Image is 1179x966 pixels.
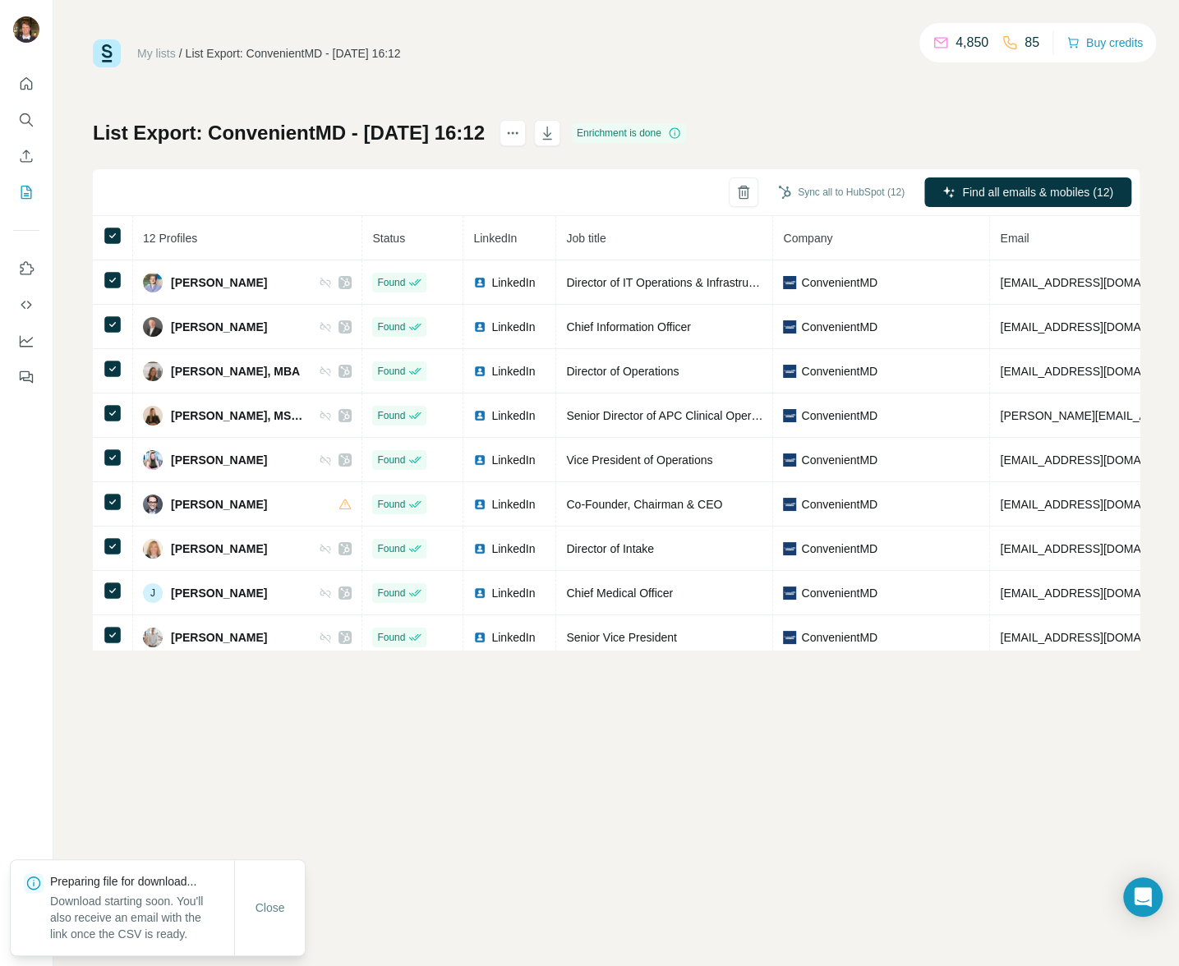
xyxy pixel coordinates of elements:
img: LinkedIn logo [473,542,486,555]
button: Dashboard [13,326,39,356]
img: Avatar [143,450,163,470]
span: Company [783,232,832,245]
span: Found [377,586,405,600]
img: Avatar [13,16,39,43]
img: company-logo [783,453,796,467]
img: LinkedIn logo [473,276,486,289]
span: ConvenientMD [801,496,877,513]
div: J [143,583,163,603]
li: / [179,45,182,62]
span: [PERSON_NAME], MBA [171,363,300,379]
span: 12 Profiles [143,232,197,245]
span: ConvenientMD [801,274,877,291]
span: Found [377,408,405,423]
button: My lists [13,177,39,207]
span: LinkedIn [491,363,535,379]
img: LinkedIn logo [473,320,486,333]
img: Avatar [143,406,163,425]
span: Found [377,364,405,379]
span: LinkedIn [491,496,535,513]
span: [PERSON_NAME], MSN, RN [171,407,302,424]
button: Buy credits [1066,31,1143,54]
img: LinkedIn logo [473,365,486,378]
span: Vice President of Operations [566,453,712,467]
span: [PERSON_NAME] [171,274,267,291]
span: LinkedIn [491,274,535,291]
img: LinkedIn logo [473,409,486,422]
span: Found [377,630,405,645]
img: Avatar [143,317,163,337]
a: My lists [137,47,176,60]
button: Use Surfe on LinkedIn [13,254,39,283]
span: Co-Founder, Chairman & CEO [566,498,722,511]
img: company-logo [783,320,796,333]
span: LinkedIn [491,629,535,646]
img: LinkedIn logo [473,453,486,467]
span: [PERSON_NAME] [171,496,267,513]
span: Found [377,275,405,290]
span: Chief Information Officer [566,320,690,333]
img: Avatar [143,273,163,292]
p: 85 [1025,33,1039,53]
div: Open Intercom Messenger [1123,877,1163,917]
span: ConvenientMD [801,540,877,557]
img: LinkedIn logo [473,498,486,511]
span: [PERSON_NAME] [171,585,267,601]
span: LinkedIn [491,540,535,557]
img: company-logo [783,586,796,600]
img: company-logo [783,365,796,378]
img: Avatar [143,628,163,647]
button: Search [13,105,39,135]
span: ConvenientMD [801,629,877,646]
div: List Export: ConvenientMD - [DATE] 16:12 [186,45,401,62]
span: [PERSON_NAME] [171,629,267,646]
button: Quick start [13,69,39,99]
span: Status [372,232,405,245]
button: Sync all to HubSpot (12) [767,180,916,205]
p: Preparing file for download... [50,873,234,890]
span: [PERSON_NAME] [171,319,267,335]
button: Close [244,893,297,922]
img: Avatar [143,539,163,559]
img: company-logo [783,276,796,289]
span: Job title [566,232,606,245]
img: company-logo [783,631,796,644]
span: LinkedIn [491,407,535,424]
button: Find all emails & mobiles (12) [924,177,1131,207]
span: Found [377,453,405,467]
span: Director of IT Operations & Infrastructure [566,276,774,289]
p: 4,850 [956,33,988,53]
span: Email [1000,232,1029,245]
img: Surfe Logo [93,39,121,67]
img: company-logo [783,409,796,422]
span: Found [377,320,405,334]
img: Avatar [143,361,163,381]
span: ConvenientMD [801,452,877,468]
span: ConvenientMD [801,407,877,424]
span: LinkedIn [473,232,517,245]
span: Director of Intake [566,542,654,555]
img: Avatar [143,494,163,514]
span: ConvenientMD [801,363,877,379]
span: Chief Medical Officer [566,586,673,600]
span: ConvenientMD [801,319,877,335]
span: Close [256,899,285,916]
img: company-logo [783,498,796,511]
span: [PERSON_NAME] [171,452,267,468]
span: Senior Director of APC Clinical Operations [566,409,781,422]
img: company-logo [783,542,796,555]
span: Found [377,497,405,512]
span: LinkedIn [491,452,535,468]
span: LinkedIn [491,319,535,335]
p: Download starting soon. You'll also receive an email with the link once the CSV is ready. [50,893,234,942]
span: ConvenientMD [801,585,877,601]
span: Found [377,541,405,556]
button: Use Surfe API [13,290,39,320]
span: [PERSON_NAME] [171,540,267,557]
h1: List Export: ConvenientMD - [DATE] 16:12 [93,120,485,146]
img: LinkedIn logo [473,631,486,644]
span: Find all emails & mobiles (12) [962,184,1113,200]
img: LinkedIn logo [473,586,486,600]
div: Enrichment is done [572,123,686,143]
span: Director of Operations [566,365,679,378]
